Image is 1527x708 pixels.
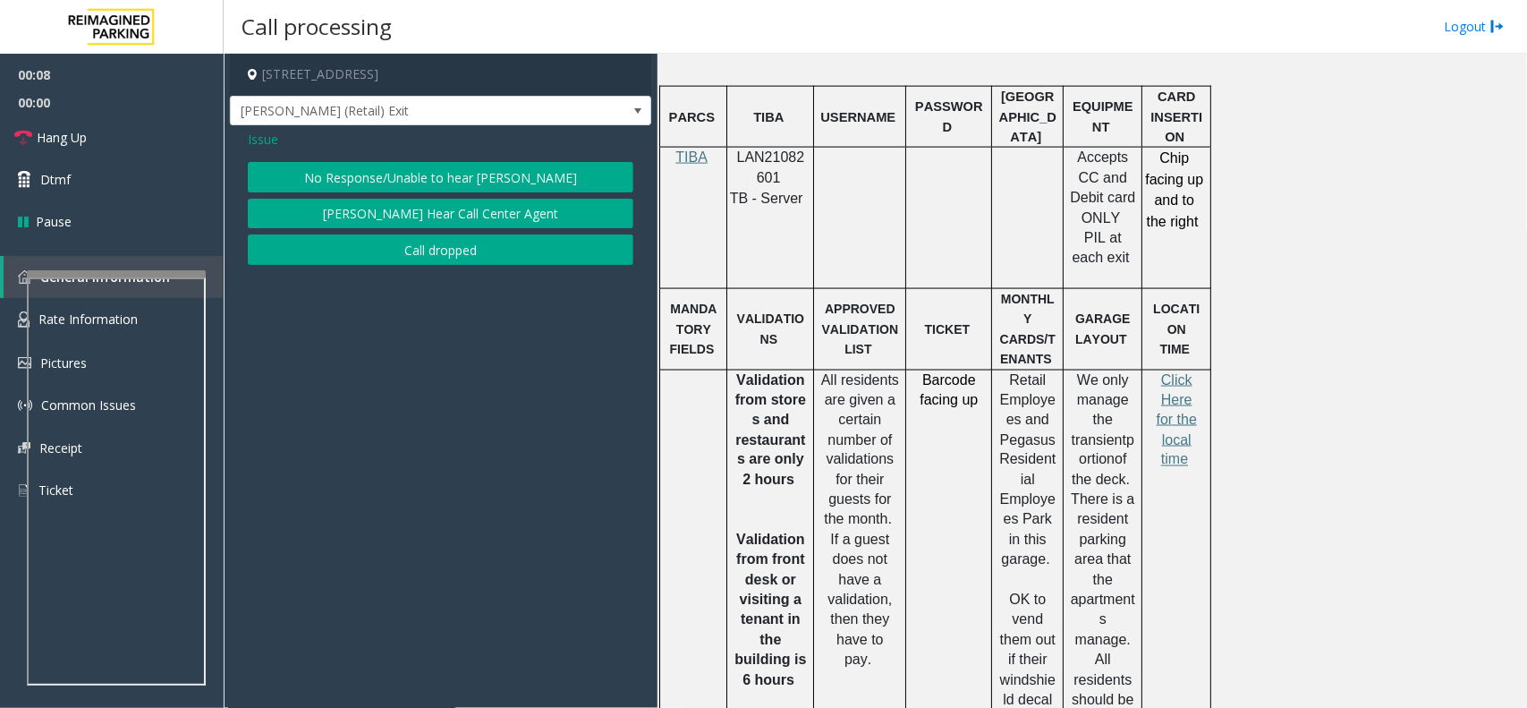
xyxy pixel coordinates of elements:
img: 'icon' [18,482,30,499]
span: VALIDATIONS [737,311,804,345]
span: CARD INSERTION [1150,90,1202,144]
button: No Response/Unable to hear [PERSON_NAME] [248,162,633,192]
img: 'icon' [18,357,31,369]
h4: [STREET_ADDRESS] [230,54,651,96]
span: alidation from front desk or visiting a tenant in the building is 6 hours [734,533,806,688]
button: Call dropped [248,235,633,265]
span: portion [1079,432,1134,467]
span: APPROVED VALIDATION LIST [822,302,899,356]
span: TB - Server [730,191,803,206]
h3: Call processing [233,4,401,48]
span: TIBA [753,110,784,124]
span: [GEOGRAPHIC_DATA] [999,90,1056,144]
img: 'icon' [18,442,30,454]
span: LOCATION TIME [1153,302,1200,356]
span: Issue [248,130,278,149]
span: PASSWORD [915,99,983,133]
span: PIL at each exit [1073,230,1130,265]
span: PARCS [669,110,715,124]
span: Pause [36,212,72,231]
span: All residents are given a certain number of validations for their guests for the month. If a gues... [821,372,899,668]
span: GARAGE LAYOUT [1075,311,1130,345]
span: . [1046,552,1049,567]
span: USERNAME [820,110,895,124]
span: [PERSON_NAME] (Retail) Exit [231,97,566,125]
span: of the deck. [1072,452,1130,487]
span: Hang Up [37,128,87,147]
img: 'icon' [18,311,30,328]
a: General Information [4,256,224,298]
img: 'icon' [18,398,32,413]
span: Chip facing up and to the right [1145,150,1203,228]
img: logout [1490,17,1505,36]
span: General Information [40,269,170,286]
span: V [736,533,746,548]
span: TIBA [675,149,708,165]
span: Dtmf [40,170,71,189]
img: 'icon' [18,270,31,284]
span: Click Here for the local time [1157,372,1197,468]
span: TICKET [925,322,971,337]
span: LAN21082601 [737,149,805,184]
span: MANDATORY FIELDS [669,302,717,356]
span: Accepts CC and Debit card ONLY [1070,149,1135,225]
a: Logout [1444,17,1505,36]
span: EQUIPMENT [1073,99,1133,133]
span: MONTHLY CARDS/TENANTS [1000,292,1056,366]
a: Click Here for the local time [1157,373,1197,468]
span: We only manage the transient [1072,372,1129,448]
a: TIBA [675,150,708,165]
button: [PERSON_NAME] Hear Call Center Agent [248,199,633,229]
span: Validation from stores and restaurants are only 2 hours [735,372,806,488]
